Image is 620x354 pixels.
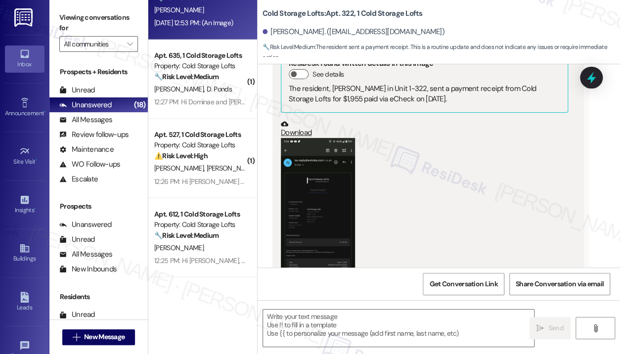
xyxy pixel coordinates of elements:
div: WO Follow-ups [59,159,120,170]
span: [PERSON_NAME] [154,85,207,93]
strong: ⚠️ Risk Level: High [154,151,208,160]
i:  [73,333,80,341]
span: [PERSON_NAME] [154,243,204,252]
a: Buildings [5,240,44,266]
button: New Message [62,329,135,345]
div: Unanswered [59,220,112,230]
span: : The resident sent a payment receipt. This is a routine update and does not indicate any issues ... [263,42,620,63]
a: Insights • [5,191,44,218]
span: Get Conversation Link [429,279,497,289]
div: Prospects [49,201,148,212]
span: • [34,205,36,212]
div: [PERSON_NAME]. ([EMAIL_ADDRESS][DOMAIN_NAME]) [263,27,444,37]
span: New Message [84,332,125,342]
span: [PERSON_NAME] [154,5,204,14]
img: ResiDesk Logo [14,8,35,27]
div: The resident, [PERSON_NAME] in Unit 1-322, sent a payment receipt from Cold Storage Lofts for $1,... [289,84,560,105]
div: Maintenance [59,144,114,155]
div: Apt. 527, 1 Cold Storage Lofts [154,130,246,140]
div: Review follow-ups [59,130,129,140]
div: Property: Cold Storage Lofts [154,61,246,71]
div: Property: Cold Storage Lofts [154,219,246,229]
div: Unread [59,310,95,320]
div: Residents [49,292,148,302]
button: Zoom image [281,138,355,303]
div: [DATE] 12:53 PM: (An Image) [154,18,233,27]
span: Send [548,323,563,333]
span: [PERSON_NAME] [154,164,207,173]
button: Send [530,317,571,339]
div: Escalate [59,174,98,184]
button: Share Conversation via email [509,273,610,295]
div: Unread [59,85,95,95]
button: Get Conversation Link [423,273,504,295]
div: Prospects + Residents [49,67,148,77]
a: Inbox [5,45,44,72]
strong: 🔧 Risk Level: Medium [154,72,219,81]
span: • [36,157,37,164]
i:  [591,324,599,332]
a: Leads [5,289,44,315]
i:  [536,324,544,332]
div: Apt. 635, 1 Cold Storage Lofts [154,50,246,61]
i:  [127,40,133,48]
strong: 🔧 Risk Level: Medium [154,230,219,239]
span: [PERSON_NAME] [207,164,259,173]
div: Unread [59,234,95,245]
span: D. Ponds [207,85,232,93]
span: Share Conversation via email [516,279,604,289]
strong: 🔧 Risk Level: Medium [263,43,315,51]
label: Viewing conversations for [59,10,138,36]
label: See details [312,69,344,80]
div: New Inbounds [59,264,117,274]
input: All communities [64,36,122,52]
div: (18) [132,97,148,113]
div: Apt. 612, 1 Cold Storage Lofts [154,209,246,219]
div: Unanswered [59,100,112,110]
div: All Messages [59,249,112,260]
span: • [44,108,45,115]
div: All Messages [59,115,112,125]
a: Site Visit • [5,143,44,170]
div: Property: Cold Storage Lofts [154,140,246,150]
a: Download [281,120,568,137]
b: Cold Storage Lofts: Apt. 322, 1 Cold Storage Lofts [263,8,422,19]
